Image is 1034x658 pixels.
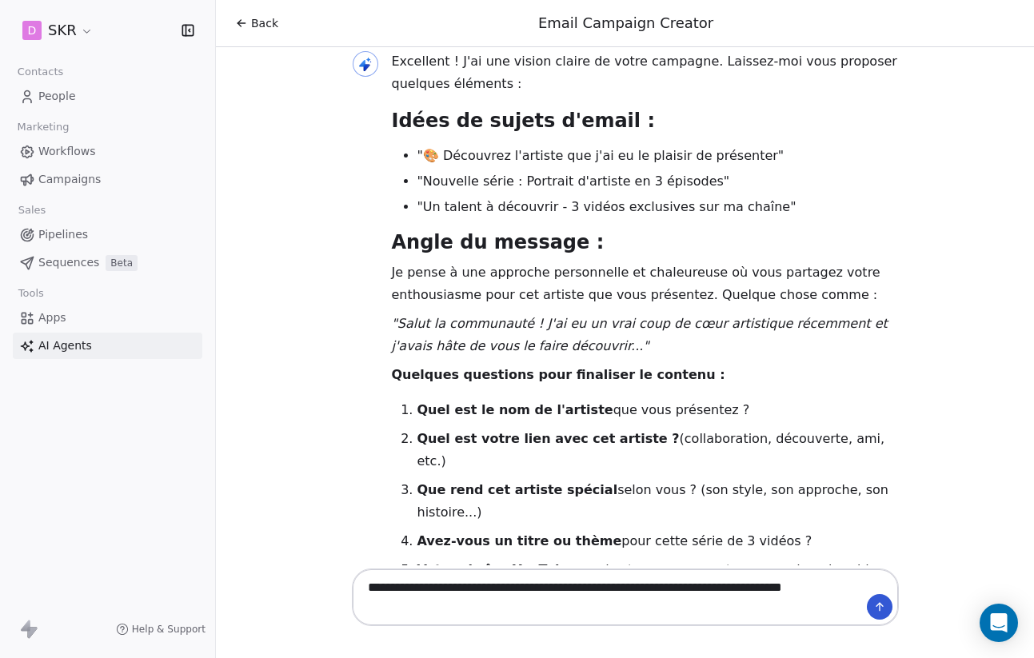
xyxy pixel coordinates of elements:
a: Help & Support [116,623,206,636]
button: DSKR [19,17,97,44]
strong: Quel est le nom de l'artiste [417,402,613,417]
span: SKR [48,20,77,41]
p: Je pense à une approche personnelle et chaleureuse où vous partagez votre enthousiasme pour cet a... [392,261,899,306]
a: AI Agents [13,333,202,359]
a: Campaigns [13,166,202,193]
span: Beta [106,255,138,271]
span: Marketing [10,115,76,139]
span: Sequences [38,254,99,271]
strong: Idées de sujets d'email : [392,110,656,132]
span: Email Campaign Creator [538,14,713,31]
strong: Quel est votre lien avec cet artiste ? [417,431,680,446]
span: Tools [11,281,50,305]
a: Apps [13,305,202,331]
strong: Avez-vous un titre ou thème [417,533,622,548]
p: selon vous ? (son style, son approche, son histoire...) [417,479,899,524]
p: que vous présentez ? [417,399,899,421]
span: Contacts [10,60,70,84]
p: - quel est son nom exact pour que je puisse bien formuler l'appel à l'abonnement ? [417,559,899,604]
p: pour cette série de 3 vidéos ? [417,530,899,552]
span: Campaigns [38,171,101,188]
li: "🎨 Découvrez l'artiste que j'ai eu le plaisir de présenter" [417,146,899,165]
li: "Nouvelle série : Portrait d'artiste en 3 épisodes" [417,172,899,191]
a: SequencesBeta [13,249,202,276]
span: Apps [38,309,66,326]
a: People [13,83,202,110]
span: Sales [11,198,53,222]
strong: Votre chaîne YouTube [417,562,573,577]
span: Back [251,15,278,31]
strong: Que rend cet artiste spécial [417,482,618,497]
em: "Salut la communauté ! J'ai eu un vrai coup de cœur artistique récemment et j'avais hâte de vous ... [392,316,888,353]
a: Workflows [13,138,202,165]
span: People [38,88,76,105]
div: Open Intercom Messenger [980,604,1018,642]
span: Help & Support [132,623,206,636]
li: "Un talent à découvrir - 3 vidéos exclusives sur ma chaîne" [417,197,899,217]
span: D [28,22,37,38]
p: Excellent ! J'ai une vision claire de votre campagne. Laissez-moi vous proposer quelques éléments : [392,50,899,95]
strong: Quelques questions pour finaliser le contenu : [392,367,725,382]
span: AI Agents [38,337,92,354]
p: (collaboration, découverte, ami, etc.) [417,428,899,473]
a: Pipelines [13,221,202,248]
span: Workflows [38,143,96,160]
strong: Angle du message : [392,231,605,253]
span: Pipelines [38,226,88,243]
